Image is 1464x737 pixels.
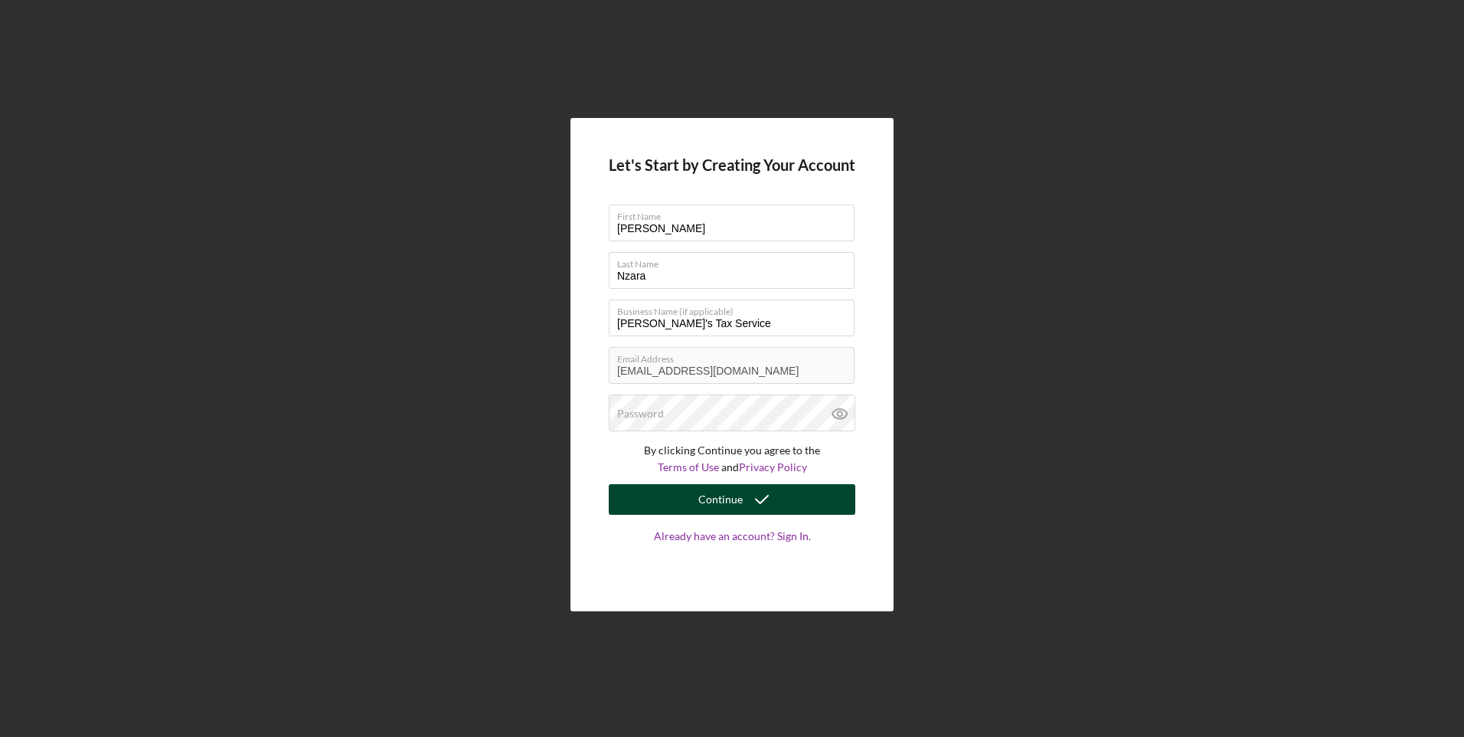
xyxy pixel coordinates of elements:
label: Password [617,408,664,420]
div: Continue [698,484,743,515]
label: Last Name [617,253,855,270]
a: Privacy Policy [739,460,807,473]
label: Business Name (if applicable) [617,300,855,317]
button: Continue [609,484,855,515]
p: By clicking Continue you agree to the and [609,442,855,477]
label: First Name [617,205,855,222]
label: Email Address [617,348,855,365]
a: Terms of Use [658,460,719,473]
a: Already have an account? Sign In. [609,530,855,573]
h4: Let's Start by Creating Your Account [609,156,855,174]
